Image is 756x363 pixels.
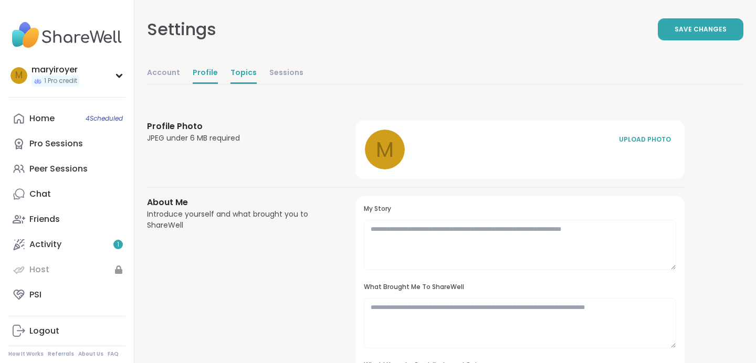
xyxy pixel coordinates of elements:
div: PSI [29,289,41,301]
div: Introduce yourself and what brought you to ShareWell [147,209,330,231]
a: Friends [8,207,125,232]
a: Sessions [269,63,303,84]
a: FAQ [108,350,119,358]
div: Host [29,264,49,275]
img: ShareWell Nav Logo [8,17,125,54]
a: Chat [8,181,125,207]
div: Friends [29,213,60,225]
div: UPLOAD PHOTO [618,135,671,144]
a: About Us [78,350,103,358]
button: UPLOAD PHOTO [613,129,676,151]
a: Host [8,257,125,282]
button: Save Changes [658,18,743,40]
span: 1 Pro credit [44,77,77,86]
div: Settings [147,17,216,42]
span: 4 Scheduled [86,114,123,123]
a: Logout [8,318,125,344]
div: maryiroyer [31,64,79,76]
a: Profile [193,63,218,84]
a: How It Works [8,350,44,358]
a: Activity1 [8,232,125,257]
div: Pro Sessions [29,138,83,150]
span: Save Changes [675,25,727,34]
div: Logout [29,325,59,337]
a: Peer Sessions [8,156,125,181]
h3: Profile Photo [147,120,330,133]
div: Peer Sessions [29,163,88,175]
span: 1 [117,240,119,249]
h3: My Story [364,205,676,213]
a: Referrals [48,350,74,358]
a: Topics [230,63,257,84]
a: Account [147,63,180,84]
a: Pro Sessions [8,131,125,156]
div: JPEG under 6 MB required [147,133,330,144]
div: Activity [29,239,61,250]
h3: What Brought Me To ShareWell [364,283,676,292]
div: Chat [29,188,51,200]
div: Home [29,113,55,124]
a: PSI [8,282,125,307]
a: Home4Scheduled [8,106,125,131]
h3: About Me [147,196,330,209]
span: m [15,69,23,82]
